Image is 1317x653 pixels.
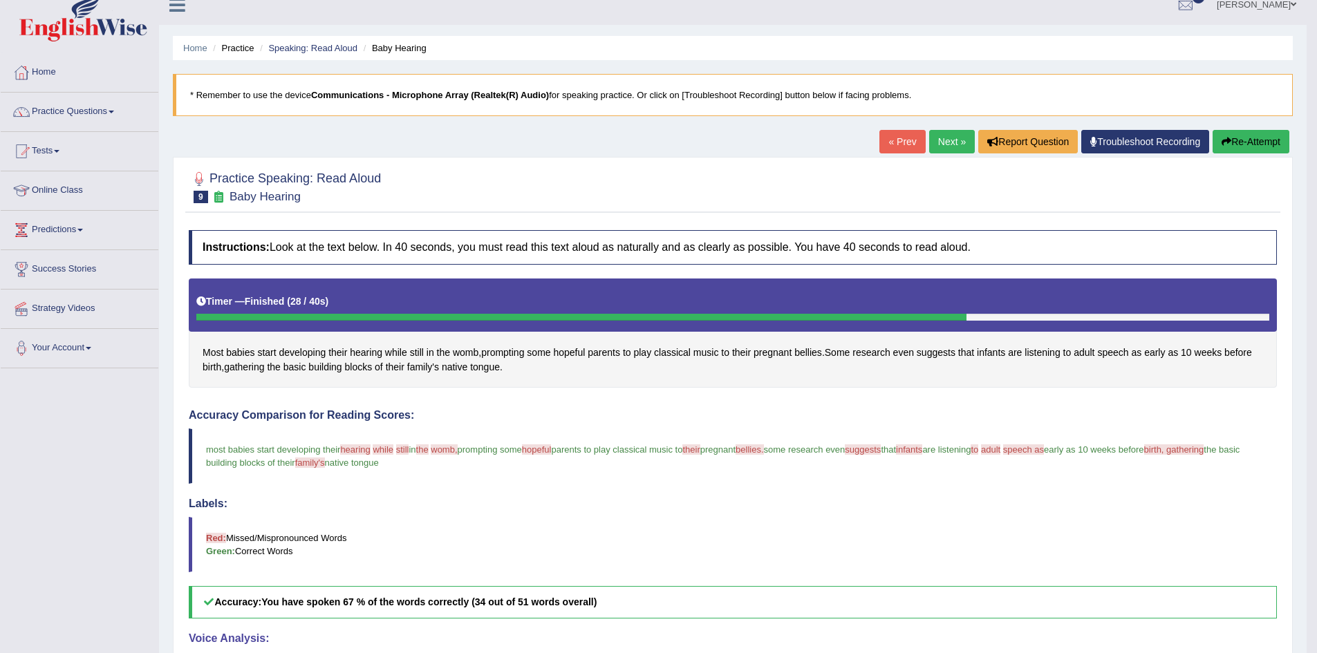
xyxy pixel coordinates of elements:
[1063,346,1072,360] span: Click to see word definition
[958,346,974,360] span: Click to see word definition
[794,346,822,360] span: Click to see word definition
[245,296,285,307] b: Finished
[189,230,1277,265] h4: Look at the text below. In 40 seconds, you must read this text aloud as naturally and as clearly ...
[1008,346,1022,360] span: Click to see word definition
[896,444,922,455] span: infants
[470,360,500,375] span: Click to see word definition
[328,346,347,360] span: Click to see word definition
[226,346,254,360] span: Click to see word definition
[981,444,1000,455] span: adult
[1131,346,1141,360] span: Click to see word definition
[922,444,971,455] span: are listening
[1,93,158,127] a: Practice Questions
[1,211,158,245] a: Predictions
[427,346,434,360] span: Click to see word definition
[261,596,597,607] b: You have spoken 67 % of the words correctly (34 out of 51 words overall)
[189,498,1277,510] h4: Labels:
[700,444,736,455] span: pregnant
[375,360,383,375] span: Click to see word definition
[1097,346,1128,360] span: Click to see word definition
[732,346,751,360] span: Click to see word definition
[458,444,522,455] span: prompting some
[396,444,409,455] span: still
[173,74,1293,116] blockquote: * Remember to use the device for speaking practice. Or click on [Troubleshoot Recording] button b...
[1213,130,1289,153] button: Re-Attempt
[1195,346,1222,360] span: Click to see word definition
[588,346,620,360] span: Click to see word definition
[189,278,1277,388] div: , . , .
[825,346,850,360] span: Click to see word definition
[1003,444,1044,455] span: speech as
[977,346,1005,360] span: Click to see word definition
[350,346,382,360] span: Click to see word definition
[189,586,1277,618] h5: Accuracy:
[203,241,270,253] b: Instructions:
[1,329,158,363] a: Your Account
[845,444,881,455] span: suggests
[203,360,221,375] span: Click to see word definition
[1081,130,1209,153] a: Troubleshoot Recording
[1,53,158,88] a: Home
[203,346,223,360] span: Click to see word definition
[1,132,158,167] a: Tests
[360,41,427,55] li: Baby Hearing
[553,346,585,360] span: Click to see word definition
[326,296,329,307] b: )
[345,360,373,375] span: Click to see word definition
[736,444,763,455] span: bellies.
[189,409,1277,422] h4: Accuracy Comparison for Reading Scores:
[527,346,550,360] span: Click to see word definition
[929,130,975,153] a: Next »
[386,360,404,375] span: Click to see word definition
[290,296,326,307] b: 28 / 40s
[373,444,393,455] span: while
[481,346,524,360] span: Click to see word definition
[879,130,925,153] a: « Prev
[206,546,235,556] b: Green:
[917,346,955,360] span: Click to see word definition
[212,191,226,204] small: Exam occurring question
[682,444,700,455] span: their
[194,191,208,203] span: 9
[522,444,552,455] span: hopeful
[693,346,719,360] span: Click to see word definition
[881,444,896,455] span: that
[209,41,254,55] li: Practice
[283,360,306,375] span: Click to see word definition
[1168,346,1178,360] span: Click to see word definition
[1044,444,1144,455] span: early as 10 weeks before
[189,632,1277,645] h4: Voice Analysis:
[971,444,978,455] span: to
[308,360,342,375] span: Click to see word definition
[340,444,370,455] span: hearing
[1,250,158,285] a: Success Stories
[230,190,301,203] small: Baby Hearing
[1144,444,1204,455] span: birth, gathering
[279,346,326,360] span: Click to see word definition
[224,360,264,375] span: Click to see word definition
[1,171,158,206] a: Online Class
[893,346,914,360] span: Click to see word definition
[325,457,379,468] span: native tongue
[1181,346,1192,360] span: Click to see word definition
[1144,346,1165,360] span: Click to see word definition
[287,296,290,307] b: (
[416,444,429,455] span: the
[196,296,328,307] h5: Timer —
[623,346,631,360] span: Click to see word definition
[311,90,549,100] b: Communications - Microphone Array (Realtek(R) Audio)
[1074,346,1094,360] span: Click to see word definition
[410,346,424,360] span: Click to see word definition
[409,444,415,455] span: in
[183,43,207,53] a: Home
[431,444,457,455] span: womb,
[268,43,357,53] a: Speaking: Read Aloud
[442,360,467,375] span: Click to see word definition
[437,346,450,360] span: Click to see word definition
[852,346,890,360] span: Click to see word definition
[407,360,439,375] span: Click to see word definition
[551,444,682,455] span: parents to play classical music to
[978,130,1078,153] button: Report Question
[257,346,276,360] span: Click to see word definition
[189,517,1277,572] blockquote: Missed/Mispronounced Words Correct Words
